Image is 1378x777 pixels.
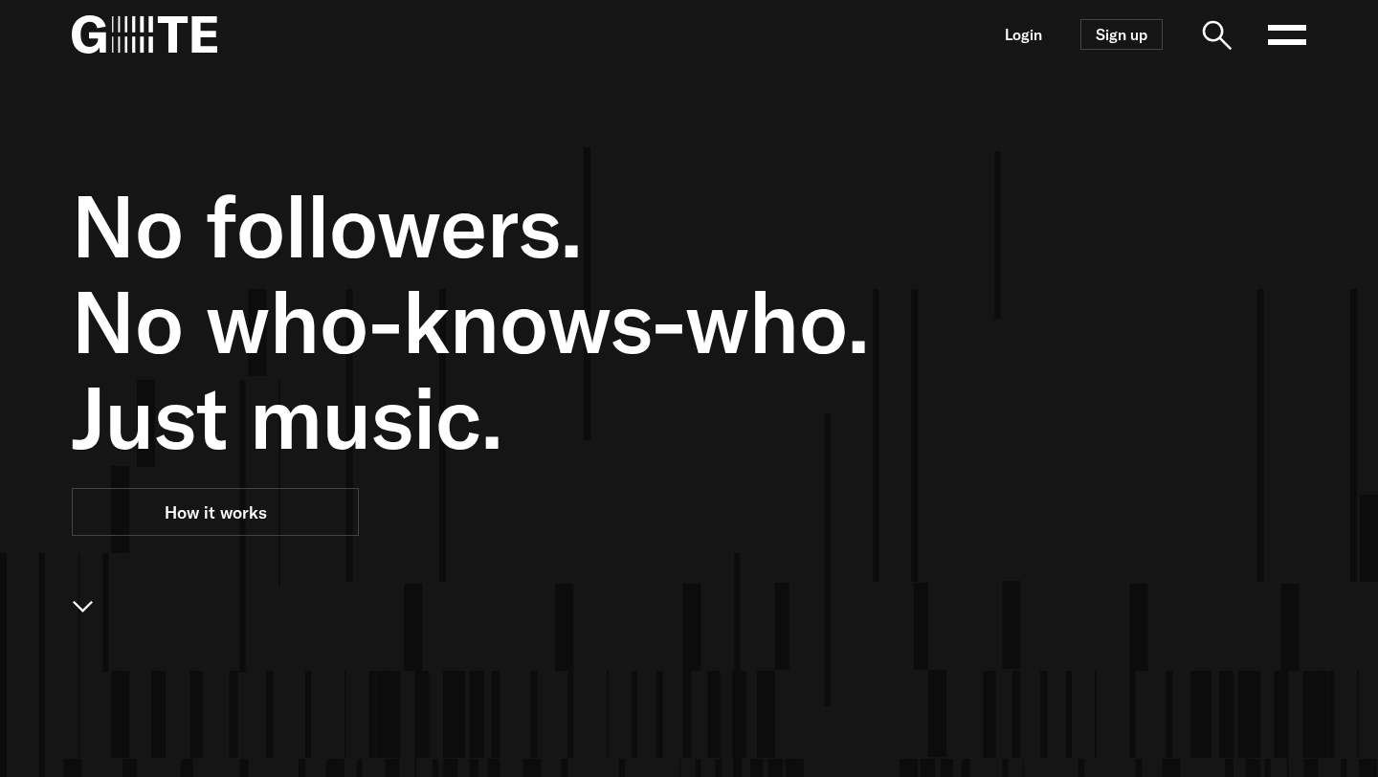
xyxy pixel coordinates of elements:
a: Login [1005,27,1042,43]
img: G=TE [72,15,217,54]
span: No followers. [72,178,1096,274]
span: Just music. [72,369,1096,465]
a: How it works [72,488,359,536]
a: Sign up [1080,19,1163,50]
span: No who-knows-who. [72,274,1096,369]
